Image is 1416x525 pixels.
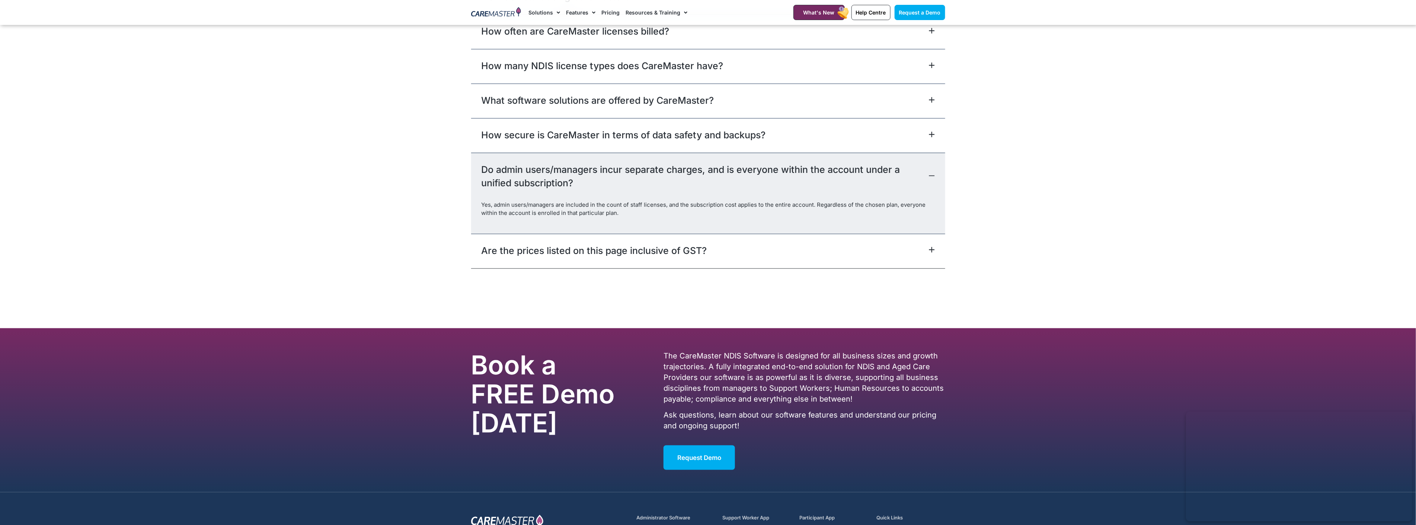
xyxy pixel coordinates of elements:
div: How many NDIS license types does CareMaster have? [471,49,945,84]
div: How secure is CareMaster in terms of data safety and backups? [471,118,945,153]
h2: Book a FREE Demo [DATE] [471,351,625,438]
a: How many NDIS license types does CareMaster have? [482,59,723,73]
a: Are the prices listed on this page inclusive of GST? [482,244,707,257]
img: CareMaster Logo [471,7,521,18]
a: What software solutions are offered by CareMaster? [482,94,714,107]
div: What software solutions are offered by CareMaster? [471,84,945,118]
div: Do admin users/managers incur separate charges, and is everyone within the account under a unifie... [471,153,945,201]
a: Do admin users/managers incur separate charges, and is everyone within the account under a unifie... [482,163,927,190]
div: Do admin users/managers incur separate charges, and is everyone within the account under a unifie... [471,201,945,233]
span: Request a Demo [899,9,941,16]
a: How often are CareMaster licenses billed? [482,25,669,38]
a: How secure is CareMaster in terms of data safety and backups? [482,128,766,142]
h5: Administrator Software [637,515,714,522]
p: The CareMaster NDIS Software is designed for all business sizes and growth trajectories. A fully ... [664,351,945,405]
div: How often are CareMaster licenses billed? [471,15,945,49]
a: Help Centre [851,5,891,20]
h5: Participant App [799,515,868,522]
h5: Support Worker App [722,515,791,522]
span: What's New [803,9,835,16]
div: Are the prices listed on this page inclusive of GST? [471,234,945,268]
p: Yes, admin users/managers are included in the count of staff licenses, and the subscription cost ... [482,201,935,217]
a: Request Demo [664,445,735,470]
p: Ask questions, learn about our software features and understand our pricing and ongoing support! [664,410,945,431]
a: Request a Demo [895,5,945,20]
iframe: Popup CTA [1186,412,1412,521]
a: What's New [793,5,845,20]
span: Request Demo [677,454,721,461]
span: Help Centre [856,9,886,16]
h5: Quick Links [876,515,945,522]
